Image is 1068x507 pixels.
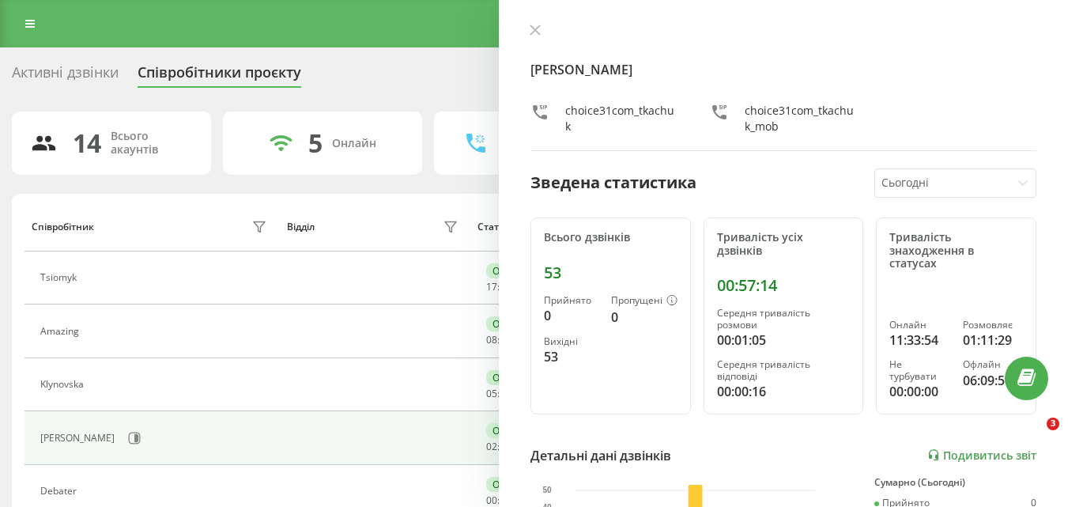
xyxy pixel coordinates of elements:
[889,382,949,401] div: 00:00:00
[486,388,524,399] div: : :
[486,316,536,331] div: Онлайн
[477,221,508,233] div: Статус
[486,263,536,278] div: Онлайн
[611,308,677,327] div: 0
[544,347,598,366] div: 53
[611,295,677,308] div: Пропущені
[530,171,696,195] div: Зведена статистика
[745,103,858,134] div: choice31com_tkachuk_mob
[530,446,671,465] div: Детальні дані дзвінків
[927,448,1036,462] a: Подивитись звіт
[308,128,323,158] div: 5
[32,221,94,233] div: Співробітник
[544,295,598,306] div: Прийнято
[40,379,88,390] div: Klynovska
[486,423,536,438] div: Онлайн
[544,336,598,347] div: Вихідні
[717,331,851,350] div: 00:01:05
[486,280,497,293] span: 17
[40,486,81,497] div: Debater
[332,137,376,150] div: Онлайн
[12,64,119,89] div: Активні дзвінки
[287,221,315,233] div: Відділ
[544,263,677,282] div: 53
[486,282,524,293] div: : :
[40,326,83,337] div: Amazing
[486,333,497,346] span: 08
[1014,418,1052,456] iframe: Intercom live chat
[542,486,552,494] text: 50
[486,494,497,507] span: 00
[486,440,497,453] span: 02
[963,359,1023,370] div: Офлайн
[40,433,119,444] div: [PERSON_NAME]
[717,359,851,382] div: Середня тривалість відповіді
[717,276,851,295] div: 00:57:14
[544,231,677,244] div: Всього дзвінків
[111,130,192,157] div: Всього акаунтів
[889,231,1023,271] div: Тривалість знаходження в статусах
[889,331,949,350] div: 11:33:54
[889,359,949,382] div: Не турбувати
[486,370,536,385] div: Онлайн
[717,382,851,401] div: 00:00:16
[565,103,678,134] div: choice31com_tkachuk
[717,308,851,331] div: Середня тривалість розмови
[889,320,949,331] div: Онлайн
[486,335,524,346] div: : :
[1047,418,1059,430] span: 3
[717,231,851,258] div: Тривалість усіх дзвінків
[963,320,1023,331] div: Розмовляє
[40,272,81,283] div: Tsiomyk
[963,371,1023,390] div: 06:09:56
[544,306,598,325] div: 0
[530,60,1036,79] h4: [PERSON_NAME]
[138,64,301,89] div: Співробітники проєкту
[486,387,497,400] span: 05
[486,441,524,452] div: : :
[73,128,101,158] div: 14
[486,495,524,506] div: : :
[963,331,1023,350] div: 01:11:29
[486,477,536,492] div: Онлайн
[874,477,1036,488] div: Сумарно (Сьогодні)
